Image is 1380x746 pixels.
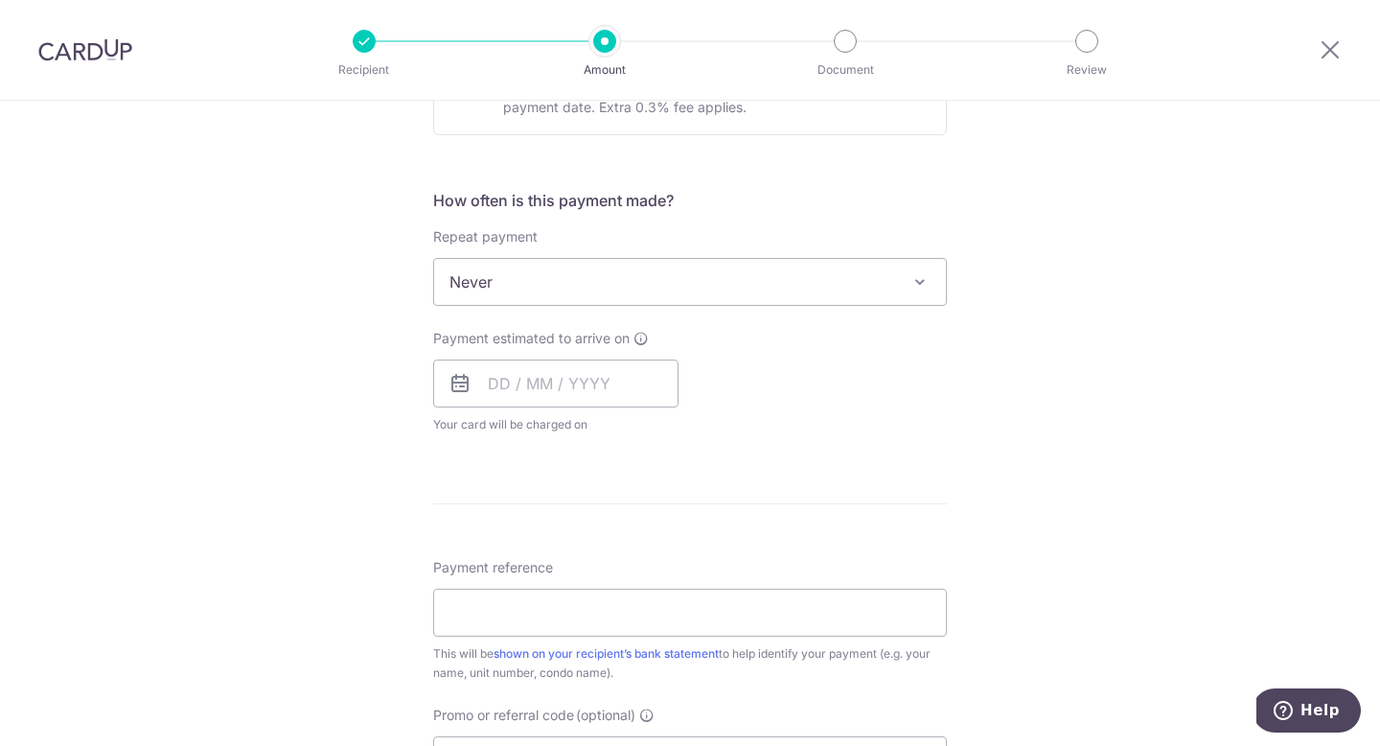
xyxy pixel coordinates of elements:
p: Review [1016,60,1158,80]
img: CardUp [38,38,132,61]
div: This will be to help identify your payment (e.g. your name, unit number, condo name). [433,644,947,683]
span: Never [433,258,947,306]
span: Your card will be charged on [433,415,678,434]
p: Amount [534,60,676,80]
span: (optional) [576,706,635,725]
label: Repeat payment [433,227,538,246]
a: shown on your recipient’s bank statement [494,646,719,661]
h5: How often is this payment made? [433,189,947,212]
input: DD / MM / YYYY [433,360,678,408]
iframe: Opens a widget where you can find more information [1256,688,1361,736]
span: Never [434,259,946,305]
p: Document [774,60,916,80]
span: Payment reference [433,558,553,577]
span: Payment estimated to arrive on [433,329,630,348]
p: Recipient [293,60,435,80]
span: Promo or referral code [433,706,574,725]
